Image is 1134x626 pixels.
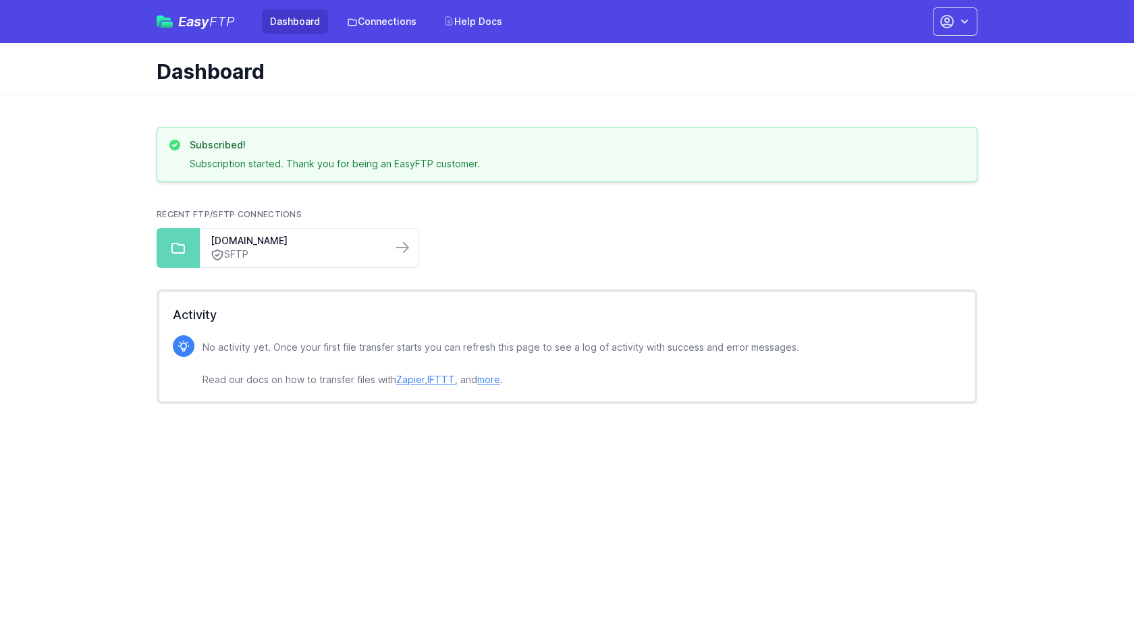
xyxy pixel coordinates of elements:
[427,374,455,385] a: IFTTT
[209,13,235,30] span: FTP
[178,15,235,28] span: Easy
[173,306,961,324] h2: Activity
[157,59,967,84] h1: Dashboard
[190,138,480,152] h3: Subscribed!
[435,9,510,34] a: Help Docs
[190,157,480,171] p: Subscription started. Thank you for being an EasyFTP customer.
[157,15,235,28] a: EasyFTP
[211,248,381,262] a: SFTP
[262,9,328,34] a: Dashboard
[202,339,799,388] p: No activity yet. Once your first file transfer starts you can refresh this page to see a log of a...
[477,374,500,385] a: more
[396,374,425,385] a: Zapier
[157,209,977,220] h2: Recent FTP/SFTP Connections
[339,9,425,34] a: Connections
[211,234,381,248] a: [DOMAIN_NAME]
[157,16,173,28] img: easyftp_logo.png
